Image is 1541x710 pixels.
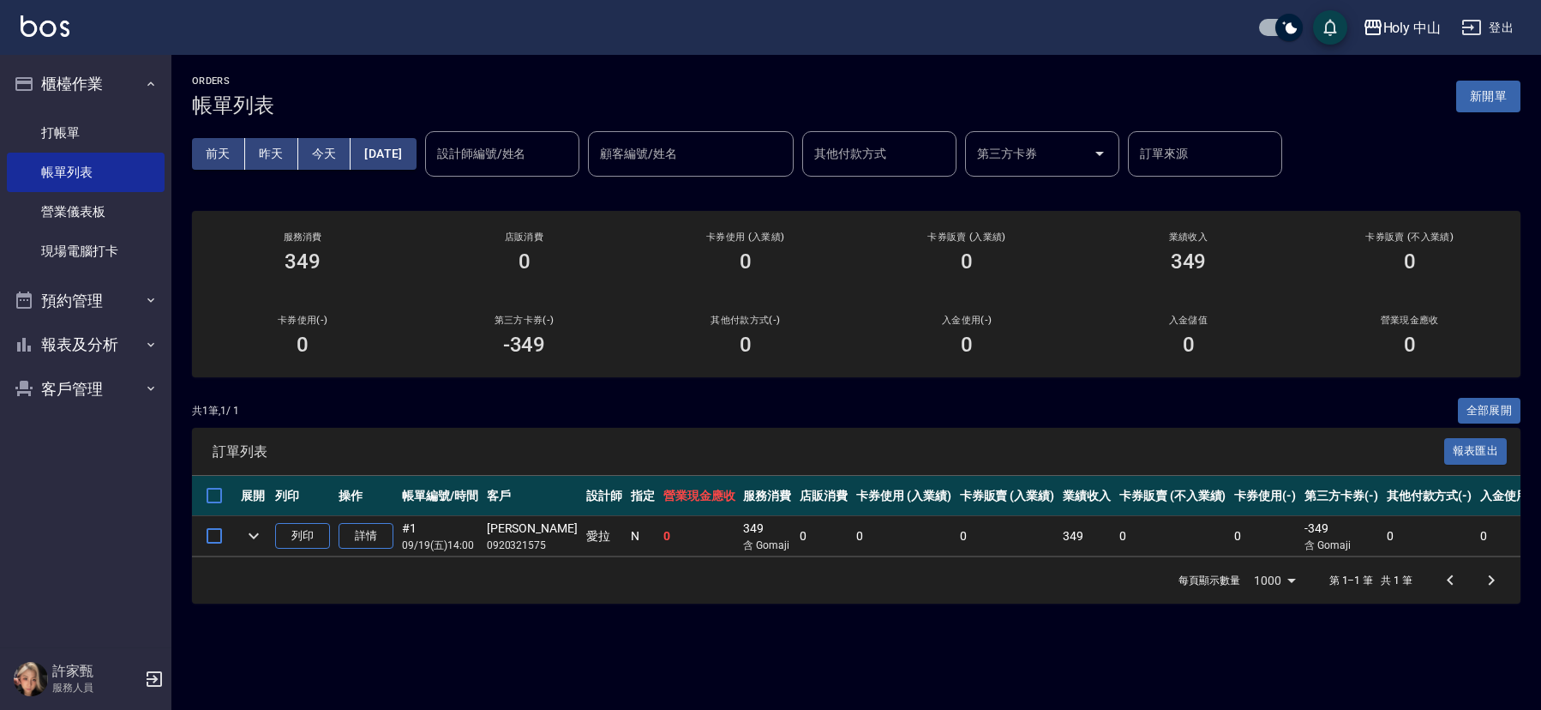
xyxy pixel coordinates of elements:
td: 0 [1230,516,1300,557]
a: 新開單 [1456,87,1520,104]
h2: 入金使用(-) [877,315,1057,326]
h3: 0 [519,250,531,274]
button: 新開單 [1456,81,1520,112]
button: save [1313,10,1347,45]
th: 服務消費 [739,476,795,516]
button: 報表匯出 [1444,438,1508,465]
th: 帳單編號/時間 [398,476,483,516]
h5: 許家甄 [52,663,140,680]
button: Open [1086,140,1113,167]
div: Holy 中山 [1383,17,1442,39]
a: 帳單列表 [7,153,165,192]
button: 預約管理 [7,279,165,323]
button: Holy 中山 [1356,10,1448,45]
th: 第三方卡券(-) [1300,476,1382,516]
h2: 業績收入 [1098,232,1278,243]
img: Person [14,662,48,696]
p: 09/19 (五) 14:00 [402,538,478,553]
a: 詳情 [339,523,393,550]
h2: 營業現金應收 [1320,315,1500,326]
h2: 第三方卡券(-) [434,315,614,326]
p: 含 Gomaji [743,538,791,553]
a: 打帳單 [7,113,165,153]
div: [PERSON_NAME] [487,520,578,538]
th: 設計師 [582,476,627,516]
a: 現場電腦打卡 [7,232,165,271]
p: 0920321575 [487,538,578,553]
td: 0 [1115,516,1230,557]
td: 0 [852,516,956,557]
button: 列印 [275,523,330,550]
td: #1 [398,516,483,557]
th: 營業現金應收 [659,476,740,516]
th: 指定 [627,476,659,516]
td: 349 [1058,516,1115,557]
td: 愛拉 [582,516,627,557]
p: 每頁顯示數量 [1178,573,1240,588]
p: 服務人員 [52,680,140,695]
h2: 卡券販賣 (不入業績) [1320,232,1500,243]
button: expand row [241,523,267,549]
h3: 349 [285,250,321,274]
h2: 卡券販賣 (入業績) [877,232,1057,243]
div: 1000 [1247,557,1302,604]
img: Logo [21,15,69,37]
th: 卡券使用(-) [1230,476,1300,516]
h3: 349 [1171,250,1207,274]
h3: 0 [740,250,752,274]
h3: 帳單列表 [192,93,274,117]
a: 營業儀表板 [7,192,165,232]
h2: 店販消費 [434,232,614,243]
td: 0 [659,516,740,557]
th: 卡券販賣 (入業績) [956,476,1059,516]
h2: 其他付款方式(-) [656,315,836,326]
h3: 0 [1404,250,1416,274]
h3: 0 [1183,333,1195,357]
th: 業績收入 [1058,476,1115,516]
td: N [627,516,659,557]
span: 訂單列表 [213,443,1444,460]
h3: -349 [503,333,546,357]
button: 登出 [1454,12,1520,44]
h2: ORDERS [192,75,274,87]
th: 卡券販賣 (不入業績) [1115,476,1230,516]
th: 展開 [237,476,271,516]
h3: 0 [961,333,973,357]
button: 櫃檯作業 [7,62,165,106]
td: 0 [795,516,852,557]
h2: 入金儲值 [1098,315,1278,326]
a: 報表匯出 [1444,442,1508,459]
button: 今天 [298,138,351,170]
p: 第 1–1 筆 共 1 筆 [1329,573,1412,588]
th: 操作 [334,476,398,516]
p: 共 1 筆, 1 / 1 [192,403,239,418]
h3: 0 [1404,333,1416,357]
th: 店販消費 [795,476,852,516]
button: [DATE] [351,138,416,170]
h3: 0 [961,250,973,274]
h3: 服務消費 [213,232,393,243]
button: 報表及分析 [7,322,165,367]
td: 0 [1382,516,1477,557]
h2: 卡券使用 (入業績) [656,232,836,243]
td: 0 [956,516,1059,557]
p: 含 Gomaji [1304,538,1378,553]
h2: 卡券使用(-) [213,315,393,326]
th: 列印 [271,476,334,516]
th: 其他付款方式(-) [1382,476,1477,516]
button: 全部展開 [1458,398,1521,424]
button: 前天 [192,138,245,170]
td: 349 [739,516,795,557]
h3: 0 [740,333,752,357]
th: 客戶 [483,476,582,516]
button: 昨天 [245,138,298,170]
button: 客戶管理 [7,367,165,412]
th: 卡券使用 (入業績) [852,476,956,516]
td: -349 [1300,516,1382,557]
h3: 0 [297,333,309,357]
